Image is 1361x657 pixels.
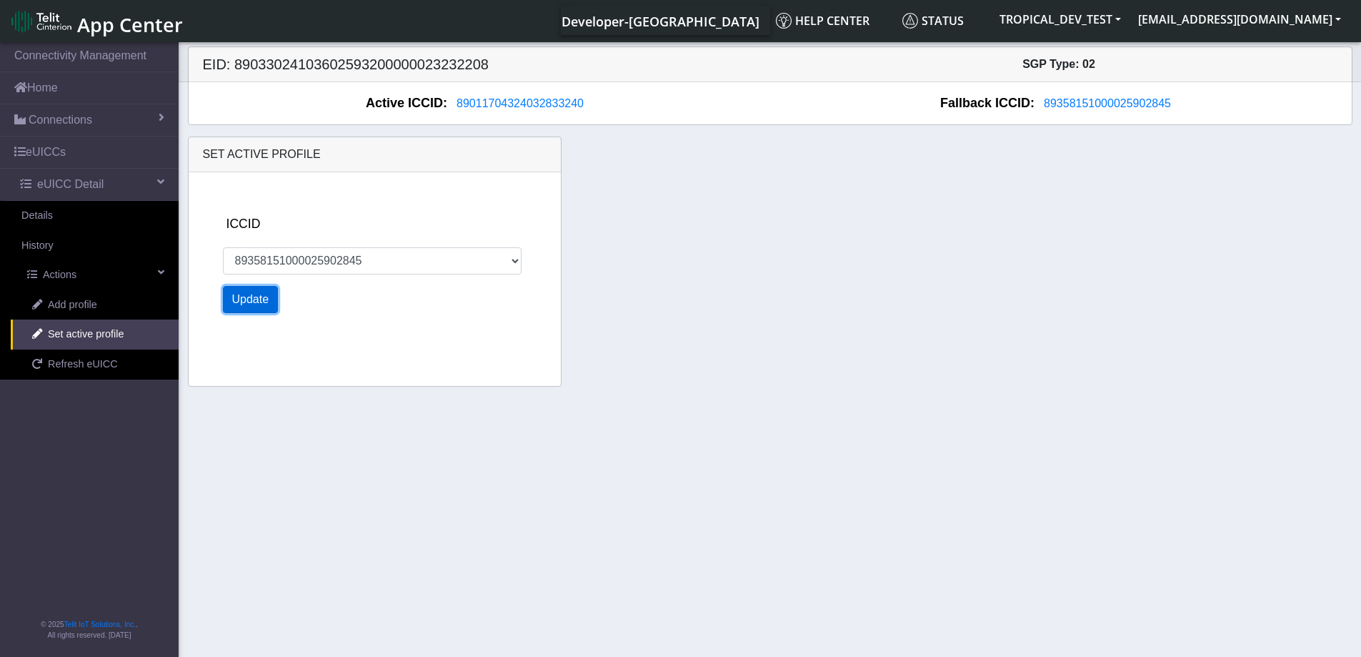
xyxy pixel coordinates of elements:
button: 89358151000025902845 [1035,94,1180,113]
label: ICCID [226,214,261,233]
span: Set active profile [48,327,124,342]
a: eUICC Detail [6,169,179,200]
span: Set active profile [203,148,321,160]
img: knowledge.svg [776,13,792,29]
button: Update [223,286,279,313]
span: Refresh eUICC [48,357,118,372]
span: Active ICCID: [366,94,447,113]
span: Connections [29,112,92,129]
h5: EID: 89033024103602593200000023232208 [192,56,770,73]
a: Set active profile [11,320,179,350]
span: Developer-[GEOGRAPHIC_DATA] [562,13,759,30]
a: Telit IoT Solutions, Inc. [64,621,136,628]
span: App Center [77,11,183,38]
a: Actions [6,260,179,290]
button: TROPICAL_DEV_TEST [991,6,1130,32]
span: SGP Type: 02 [1022,58,1095,70]
a: Your current platform instance [561,6,759,35]
img: status.svg [902,13,918,29]
span: Add profile [48,297,97,313]
span: 89358151000025902845 [1044,97,1171,109]
span: Status [902,13,964,29]
a: Add profile [11,290,179,320]
a: App Center [11,6,181,36]
button: 89011704324032833240 [447,94,593,113]
span: Help center [776,13,869,29]
span: eUICC Detail [37,176,104,193]
a: Help center [770,6,897,35]
span: 89011704324032833240 [457,97,584,109]
button: [EMAIL_ADDRESS][DOMAIN_NAME] [1130,6,1350,32]
a: Status [897,6,991,35]
span: Fallback ICCID: [940,94,1035,113]
img: logo-telit-cinterion-gw-new.png [11,10,71,33]
span: Actions [43,267,76,283]
a: Refresh eUICC [11,350,179,380]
